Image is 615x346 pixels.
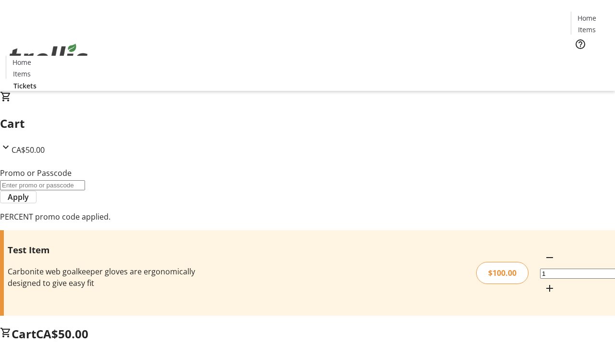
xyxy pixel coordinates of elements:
[12,145,45,155] span: CA$50.00
[8,191,29,203] span: Apply
[476,262,529,284] div: $100.00
[6,33,91,81] img: Orient E2E Organization opeBzK230q's Logo
[578,25,596,35] span: Items
[540,248,559,267] button: Decrement by one
[571,35,590,54] button: Help
[6,81,44,91] a: Tickets
[578,56,602,66] span: Tickets
[578,13,596,23] span: Home
[13,69,31,79] span: Items
[36,326,88,342] span: CA$50.00
[571,13,602,23] a: Home
[571,56,609,66] a: Tickets
[571,25,602,35] a: Items
[540,279,559,298] button: Increment by one
[13,81,37,91] span: Tickets
[6,69,37,79] a: Items
[8,243,218,257] h3: Test Item
[8,266,218,289] div: Carbonite web goalkeeper gloves are ergonomically designed to give easy fit
[12,57,31,67] span: Home
[6,57,37,67] a: Home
